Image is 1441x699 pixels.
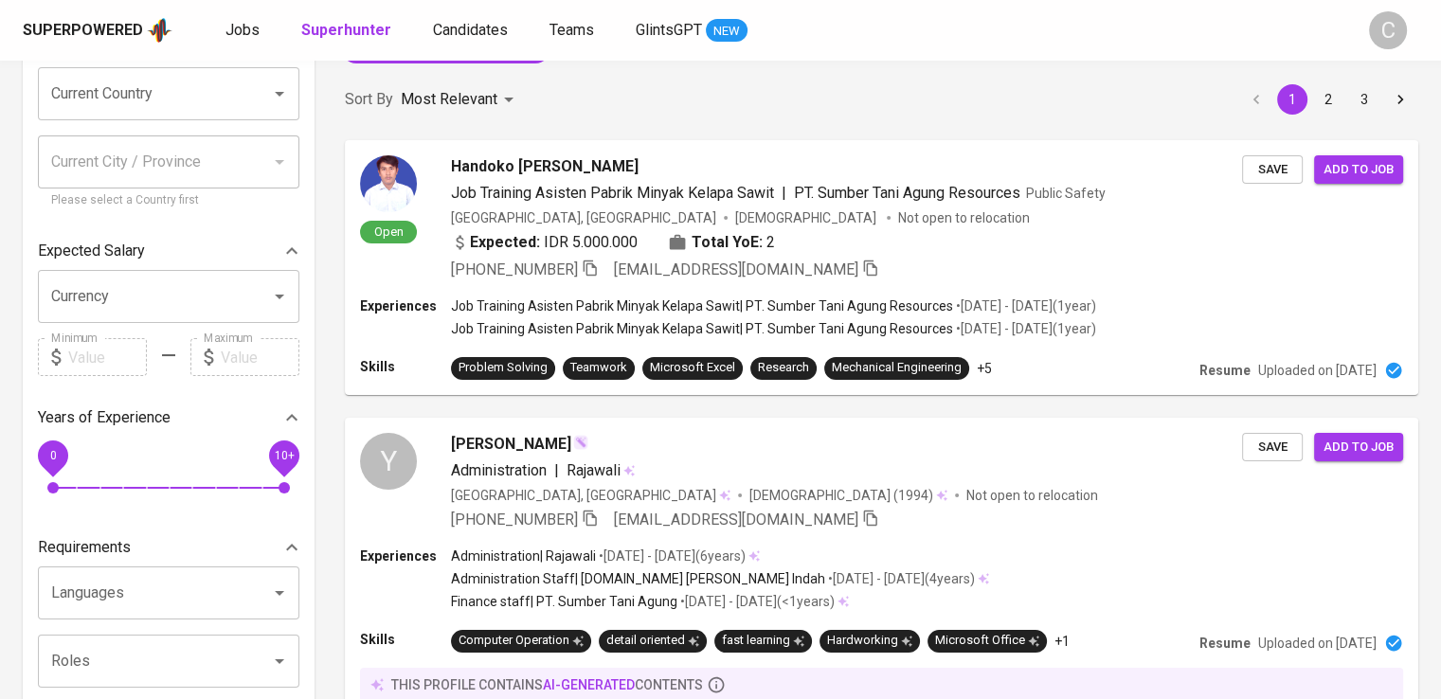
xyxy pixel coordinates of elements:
[782,182,786,205] span: |
[433,19,512,43] a: Candidates
[766,231,775,254] span: 2
[49,449,56,462] span: 0
[614,260,858,278] span: [EMAIL_ADDRESS][DOMAIN_NAME]
[51,191,286,210] p: Please select a Country first
[451,569,825,588] p: Administration Staff | [DOMAIN_NAME] [PERSON_NAME] Indah
[749,486,893,505] span: [DEMOGRAPHIC_DATA]
[543,677,635,692] span: AI-generated
[451,319,953,338] p: Job Training Asisten Pabrik Minyak Kelapa Sawit | PT. Sumber Tani Agung Resources
[706,22,748,41] span: NEW
[68,338,147,376] input: Value
[935,632,1039,650] div: Microsoft Office
[360,155,417,212] img: 1d964431c8bc87597ec6a2940b8ee8df.jpg
[451,547,596,565] p: Administration | Rajawali
[38,529,299,566] div: Requirements
[1258,634,1377,653] p: Uploaded on [DATE]
[451,231,638,254] div: IDR 5.000.000
[614,511,858,529] span: [EMAIL_ADDRESS][DOMAIN_NAME]
[451,433,571,456] span: [PERSON_NAME]
[38,232,299,270] div: Expected Salary
[1258,361,1377,380] p: Uploaded on [DATE]
[23,16,172,45] a: Superpoweredapp logo
[459,632,584,650] div: Computer Operation
[360,433,417,490] div: Y
[567,461,621,479] span: Rajawali
[1054,632,1070,651] p: +1
[38,406,171,429] p: Years of Experience
[677,592,835,611] p: • [DATE] - [DATE] ( <1 years )
[225,21,260,39] span: Jobs
[1242,155,1303,185] button: Save
[391,675,703,694] p: this profile contains contents
[360,547,451,565] p: Experiences
[636,21,702,39] span: GlintsGPT
[1252,437,1293,458] span: Save
[451,260,578,278] span: [PHONE_NUMBER]
[451,184,774,202] span: Job Training Asisten Pabrik Minyak Kelapa Sawit
[794,184,1020,202] span: PT. Sumber Tani Agung Resources
[451,592,677,611] p: Finance staff | PT. Sumber Tani Agung
[825,569,975,588] p: • [DATE] - [DATE] ( 4 years )
[758,359,809,377] div: Research
[360,296,451,315] p: Experiences
[596,547,746,565] p: • [DATE] - [DATE] ( 6 years )
[345,140,1418,395] a: OpenHandoko [PERSON_NAME]Job Training Asisten Pabrik Minyak Kelapa Sawit|PT. Sumber Tani Agung Re...
[570,359,627,377] div: Teamwork
[301,19,395,43] a: Superhunter
[1314,433,1403,462] button: Add to job
[451,155,639,178] span: Handoko [PERSON_NAME]
[735,208,879,227] span: [DEMOGRAPHIC_DATA]
[722,632,804,650] div: fast learning
[266,81,293,107] button: Open
[266,283,293,310] button: Open
[345,88,393,111] p: Sort By
[451,486,730,505] div: [GEOGRAPHIC_DATA], [GEOGRAPHIC_DATA]
[636,19,748,43] a: GlintsGPT NEW
[401,88,497,111] p: Most Relevant
[1369,11,1407,49] div: C
[470,231,540,254] b: Expected:
[147,16,172,45] img: app logo
[401,82,520,117] div: Most Relevant
[692,231,763,254] b: Total YoE:
[1313,84,1343,115] button: Go to page 2
[827,632,912,650] div: Hardworking
[38,399,299,437] div: Years of Experience
[1324,159,1394,181] span: Add to job
[832,359,962,377] div: Mechanical Engineering
[360,357,451,376] p: Skills
[650,359,735,377] div: Microsoft Excel
[266,580,293,606] button: Open
[1199,634,1251,653] p: Resume
[451,511,578,529] span: [PHONE_NUMBER]
[301,21,391,39] b: Superhunter
[749,486,947,505] div: (1994)
[451,296,953,315] p: Job Training Asisten Pabrik Minyak Kelapa Sawit | PT. Sumber Tani Agung Resources
[573,435,588,450] img: magic_wand.svg
[221,338,299,376] input: Value
[1199,361,1251,380] p: Resume
[898,208,1030,227] p: Not open to relocation
[23,20,143,42] div: Superpowered
[966,486,1098,505] p: Not open to relocation
[433,21,508,39] span: Candidates
[1385,84,1415,115] button: Go to next page
[1324,437,1394,458] span: Add to job
[360,630,451,649] p: Skills
[554,459,559,482] span: |
[367,224,411,240] span: Open
[1238,84,1418,115] nav: pagination navigation
[1242,433,1303,462] button: Save
[1026,186,1106,201] span: Public Safety
[549,19,598,43] a: Teams
[953,296,1096,315] p: • [DATE] - [DATE] ( 1 year )
[1252,159,1293,181] span: Save
[225,19,263,43] a: Jobs
[38,536,131,559] p: Requirements
[1314,155,1403,185] button: Add to job
[549,21,594,39] span: Teams
[1277,84,1307,115] button: page 1
[274,449,294,462] span: 10+
[459,359,548,377] div: Problem Solving
[977,359,992,378] p: +5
